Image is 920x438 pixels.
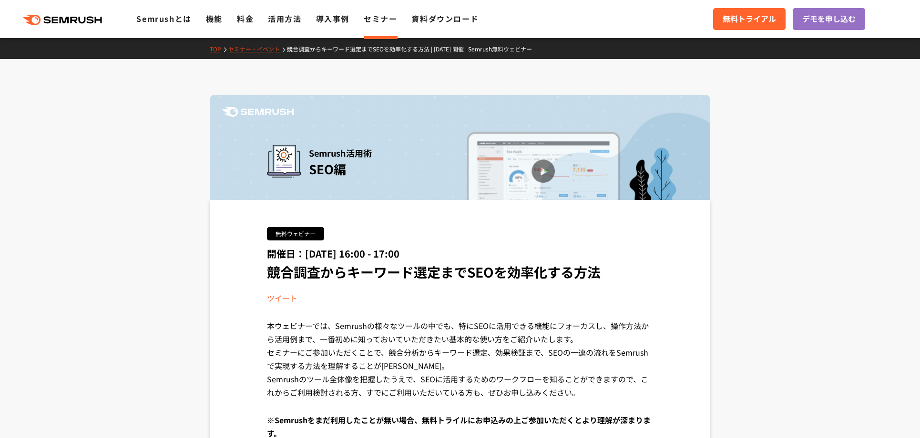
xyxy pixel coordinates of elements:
[237,13,254,24] a: 料金
[268,13,301,24] a: 活用方法
[228,45,287,53] a: セミナー・イベント
[364,13,397,24] a: セミナー
[802,13,856,25] span: デモを申し込む
[713,8,786,30] a: 無料トライアル
[136,13,191,24] a: Semrushとは
[267,319,653,413] div: 本ウェビナーでは、Semrushの様々なツールの中でも、特にSEOに活用できる機能にフォーカスし、操作方法から活用例まで、一番初めに知っておいていただきたい基本的な使い方をご紹介いたします。 セ...
[723,13,776,25] span: 無料トライアル
[267,262,601,281] span: 競合調査からキーワード選定までSEOを効率化する方法
[411,13,479,24] a: 資料ダウンロード
[287,45,539,53] a: 競合調査からキーワード選定までSEOを効率化する方法 | [DATE] 開催 | Semrush無料ウェビナー
[206,13,223,24] a: 機能
[316,13,349,24] a: 導入事例
[267,247,399,260] span: 開催日：[DATE] 16:00 - 17:00
[267,227,324,240] div: 無料ウェビナー
[309,145,372,161] span: Semrush活用術
[793,8,865,30] a: デモを申し込む
[210,45,228,53] a: TOP
[267,292,297,304] a: ツイート
[309,160,346,178] span: SEO編
[222,107,294,117] img: Semrush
